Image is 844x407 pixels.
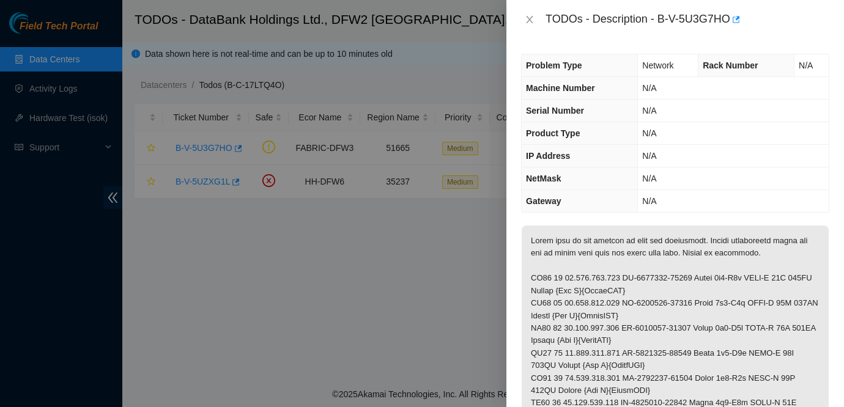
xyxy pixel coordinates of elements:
[526,83,595,93] span: Machine Number
[526,106,584,116] span: Serial Number
[799,61,813,70] span: N/A
[526,174,561,183] span: NetMask
[642,106,656,116] span: N/A
[642,128,656,138] span: N/A
[642,61,673,70] span: Network
[526,151,570,161] span: IP Address
[703,61,758,70] span: Rack Number
[642,151,656,161] span: N/A
[526,196,561,206] span: Gateway
[526,61,582,70] span: Problem Type
[642,196,656,206] span: N/A
[525,15,535,24] span: close
[642,174,656,183] span: N/A
[642,83,656,93] span: N/A
[526,128,580,138] span: Product Type
[521,14,538,26] button: Close
[546,10,829,29] div: TODOs - Description - B-V-5U3G7HO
